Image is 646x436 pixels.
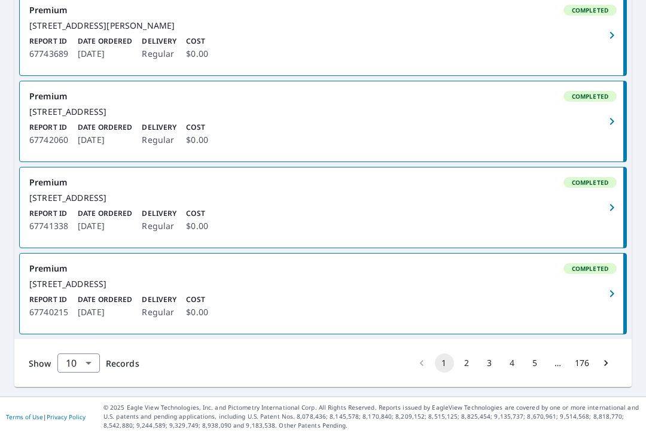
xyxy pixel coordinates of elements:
p: Delivery [142,36,176,47]
p: 67743689 [29,47,68,61]
a: Privacy Policy [47,413,86,421]
p: Report ID [29,294,68,305]
p: Date Ordered [78,208,132,219]
p: [DATE] [78,305,132,319]
div: [STREET_ADDRESS] [29,279,617,289]
div: Premium [29,263,617,274]
p: Date Ordered [78,36,132,47]
p: $0.00 [186,47,208,61]
button: Go to page 5 [526,353,545,373]
span: Show [29,358,51,369]
p: Regular [142,133,176,147]
span: Completed [565,6,615,14]
button: Go to page 2 [458,353,477,373]
p: Report ID [29,36,68,47]
p: Regular [142,219,176,233]
button: Go to page 176 [571,353,593,373]
p: Date Ordered [78,122,132,133]
div: Premium [29,177,617,188]
div: [STREET_ADDRESS] [29,193,617,203]
p: 67742060 [29,133,68,147]
nav: pagination navigation [410,353,617,373]
div: 10 [57,346,100,380]
p: Cost [186,294,208,305]
p: Report ID [29,122,68,133]
p: $0.00 [186,305,208,319]
p: Cost [186,36,208,47]
span: Records [106,358,139,369]
div: [STREET_ADDRESS] [29,106,617,117]
div: Premium [29,5,617,16]
p: Cost [186,122,208,133]
a: PremiumCompleted[STREET_ADDRESS]Report ID67741338Date Ordered[DATE]DeliveryRegularCost$0.00 [20,167,626,248]
div: … [549,357,568,369]
p: 67740215 [29,305,68,319]
div: Show 10 records [57,353,100,373]
button: page 1 [435,353,454,373]
p: Regular [142,305,176,319]
a: Terms of Use [6,413,43,421]
p: © 2025 Eagle View Technologies, Inc. and Pictometry International Corp. All Rights Reserved. Repo... [103,403,640,430]
span: Completed [565,92,615,100]
p: Date Ordered [78,294,132,305]
p: Delivery [142,122,176,133]
p: [DATE] [78,219,132,233]
a: PremiumCompleted[STREET_ADDRESS]Report ID67740215Date Ordered[DATE]DeliveryRegularCost$0.00 [20,254,626,334]
button: Go to next page [596,353,615,373]
p: Report ID [29,208,68,219]
p: [DATE] [78,133,132,147]
span: Completed [565,264,615,273]
p: $0.00 [186,133,208,147]
p: [DATE] [78,47,132,61]
button: Go to page 4 [503,353,522,373]
p: $0.00 [186,219,208,233]
p: Delivery [142,294,176,305]
p: Regular [142,47,176,61]
span: Completed [565,178,615,187]
a: PremiumCompleted[STREET_ADDRESS]Report ID67742060Date Ordered[DATE]DeliveryRegularCost$0.00 [20,81,626,161]
p: | [6,413,86,420]
button: Go to page 3 [480,353,499,373]
p: Cost [186,208,208,219]
div: [STREET_ADDRESS][PERSON_NAME] [29,20,617,31]
p: Delivery [142,208,176,219]
p: 67741338 [29,219,68,233]
div: Premium [29,91,617,102]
